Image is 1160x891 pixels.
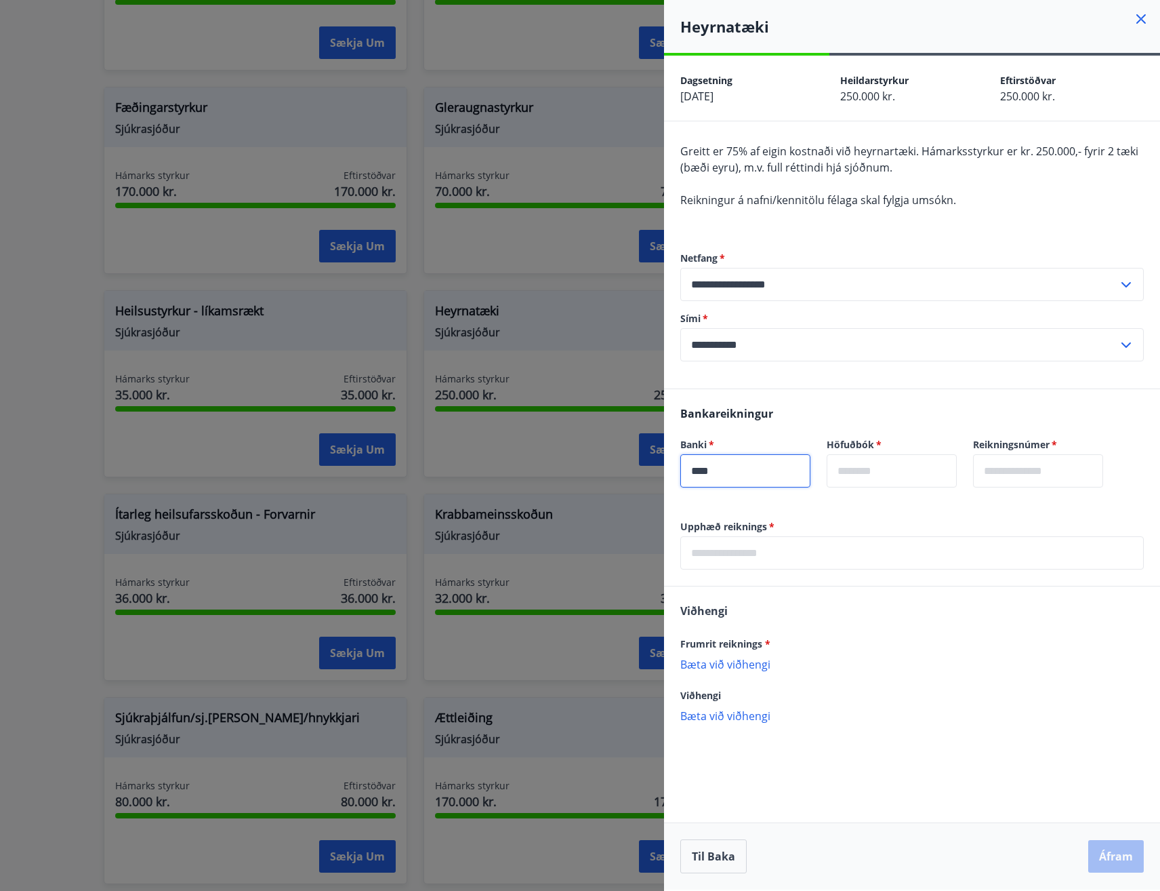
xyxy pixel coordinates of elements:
span: Reikningur á nafni/kennitölu félaga skal fylgja umsókn. [680,193,956,207]
label: Reikningsnúmer [973,438,1103,452]
span: Viðhengi [680,603,728,618]
p: Bæta við viðhengi [680,709,1144,722]
p: Bæta við viðhengi [680,657,1144,671]
label: Banki [680,438,810,452]
span: Frumrit reiknings [680,637,770,650]
label: Höfuðbók [827,438,957,452]
button: Til baka [680,839,747,873]
label: Sími [680,312,1144,325]
span: Dagsetning [680,74,732,87]
span: Viðhengi [680,689,721,702]
label: Netfang [680,252,1144,265]
span: Greitt er 75% af eigin kostnaði við heyrnartæki. Hámarksstyrkur er kr. 250.000,- fyrir 2 tæki (bæ... [680,144,1138,175]
span: [DATE] [680,89,713,104]
span: 250.000 kr. [840,89,895,104]
label: Upphæð reiknings [680,520,1144,534]
span: Bankareikningur [680,406,773,421]
span: Heildarstyrkur [840,74,909,87]
span: Eftirstöðvar [1000,74,1056,87]
div: Upphæð reiknings [680,536,1144,570]
span: 250.000 kr. [1000,89,1055,104]
h4: Heyrnatæki [680,16,1160,37]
